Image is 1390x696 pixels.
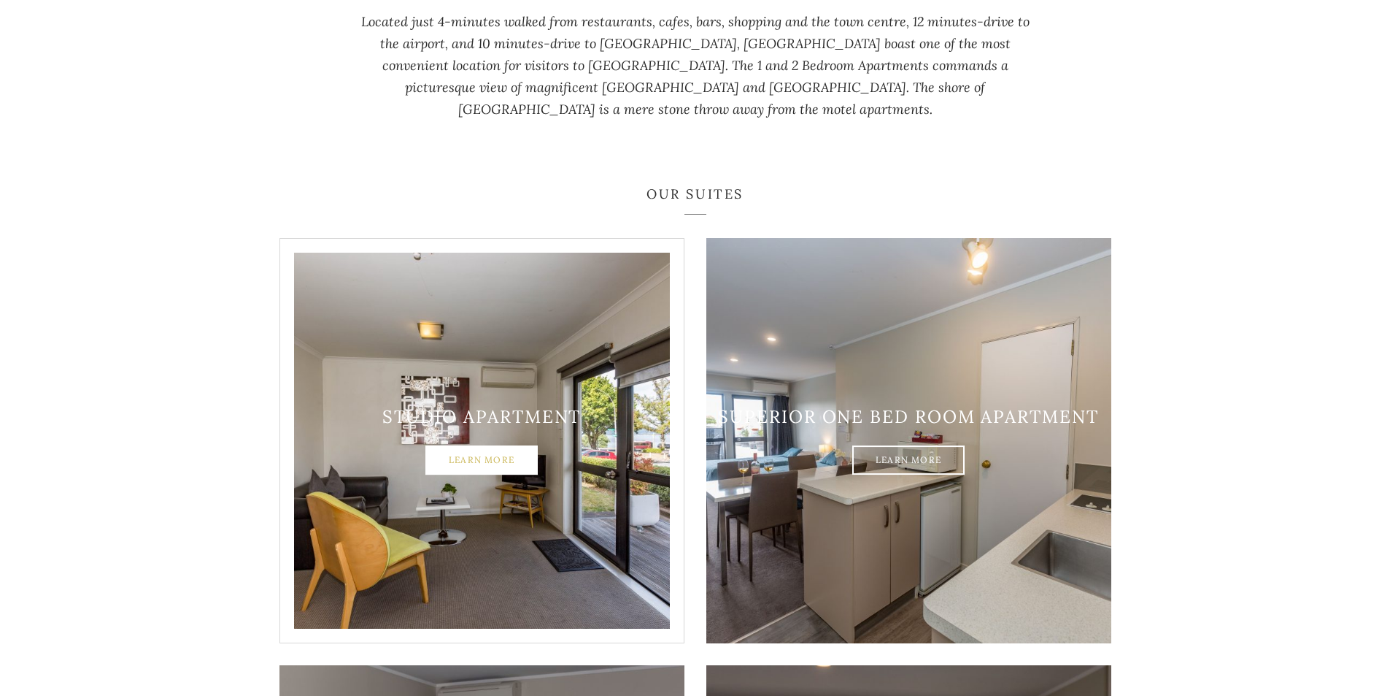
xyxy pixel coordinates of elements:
h3: Studio Apartment [279,407,684,428]
h3: Superior one bed room apartment [706,407,1111,428]
a: Learn More [425,446,538,475]
h3: Our Suites [279,186,1111,215]
p: Located just 4-minutes walked from restaurants, cafes, bars, shopping and the town centre, 12 min... [350,11,1040,121]
a: Learn More [852,446,965,475]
